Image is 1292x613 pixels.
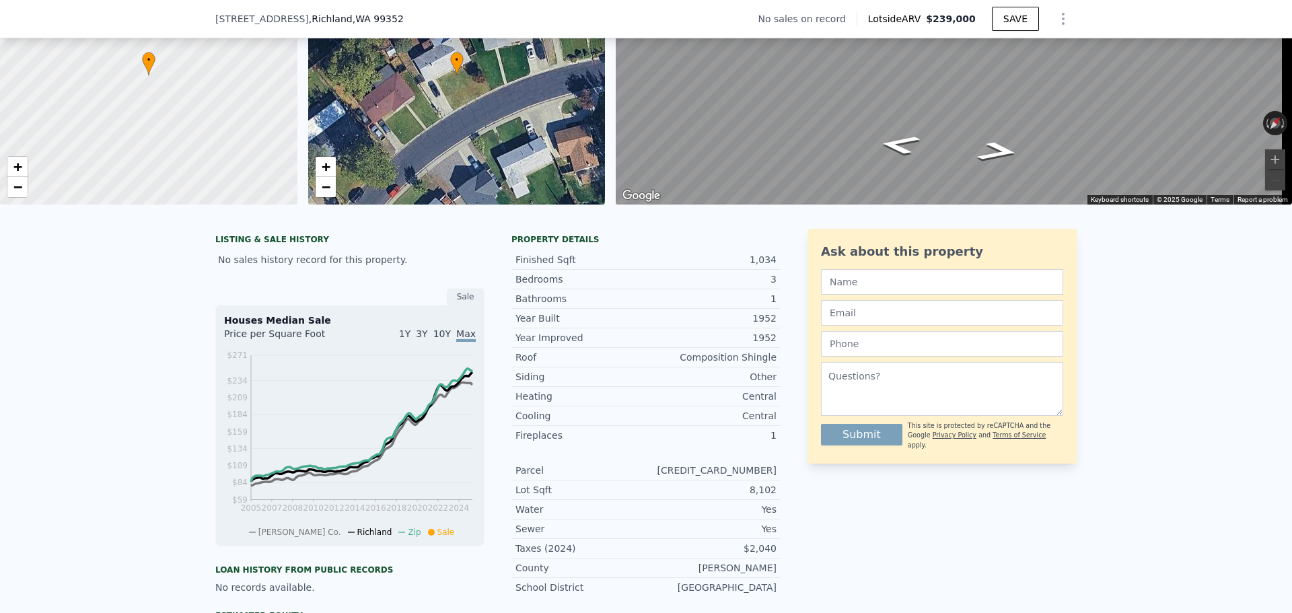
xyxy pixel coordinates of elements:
[309,12,404,26] span: , Richland
[646,429,777,442] div: 1
[227,444,248,454] tspan: $134
[282,503,303,513] tspan: 2008
[7,177,28,197] a: Zoom out
[316,177,336,197] a: Zoom out
[433,328,451,339] span: 10Y
[646,292,777,305] div: 1
[215,581,485,594] div: No records available.
[646,331,777,345] div: 1952
[960,137,1036,166] path: Go Northeast, Dallas St
[646,390,777,403] div: Central
[515,409,646,423] div: Cooling
[456,328,476,342] span: Max
[215,234,485,248] div: LISTING & SALE HISTORY
[646,503,777,516] div: Yes
[515,581,646,594] div: School District
[316,157,336,177] a: Zoom in
[227,376,248,386] tspan: $234
[224,314,476,327] div: Houses Median Sale
[258,528,341,537] span: [PERSON_NAME] Co.
[515,253,646,266] div: Finished Sqft
[227,427,248,437] tspan: $159
[619,187,663,205] img: Google
[821,300,1063,326] input: Email
[232,478,248,487] tspan: $84
[758,12,857,26] div: No sales on record
[646,581,777,594] div: [GEOGRAPHIC_DATA]
[619,187,663,205] a: Open this area in Google Maps (opens a new window)
[1265,170,1285,190] button: Zoom out
[7,157,28,177] a: Zoom in
[215,248,485,272] div: No sales history record for this property.
[1263,111,1270,135] button: Rotate counterclockwise
[646,483,777,497] div: 8,102
[227,393,248,402] tspan: $209
[13,178,22,195] span: −
[262,503,283,513] tspan: 2007
[324,503,345,513] tspan: 2012
[215,565,485,575] div: Loan history from public records
[515,542,646,555] div: Taxes (2024)
[241,503,262,513] tspan: 2005
[515,331,646,345] div: Year Improved
[407,503,428,513] tspan: 2020
[321,158,330,175] span: +
[450,52,464,75] div: •
[646,312,777,325] div: 1952
[227,461,248,470] tspan: $109
[232,495,248,505] tspan: $59
[646,522,777,536] div: Yes
[861,130,937,159] path: Go Southwest, Dallas St
[821,242,1063,261] div: Ask about this property
[1050,5,1077,32] button: Show Options
[13,158,22,175] span: +
[386,503,407,513] tspan: 2018
[646,561,777,575] div: [PERSON_NAME]
[646,351,777,364] div: Composition Shingle
[142,54,155,66] span: •
[416,328,427,339] span: 3Y
[646,464,777,477] div: [CREDIT_CARD_NUMBER]
[515,351,646,364] div: Roof
[449,503,470,513] tspan: 2024
[515,483,646,497] div: Lot Sqft
[1264,110,1287,135] button: Reset the view
[926,13,976,24] span: $239,000
[515,464,646,477] div: Parcel
[868,12,926,26] span: Lotside ARV
[515,390,646,403] div: Heating
[1211,196,1229,203] a: Terms (opens in new tab)
[227,410,248,419] tspan: $184
[215,12,309,26] span: [STREET_ADDRESS]
[515,429,646,442] div: Fireplaces
[353,13,404,24] span: , WA 99352
[399,328,410,339] span: 1Y
[408,528,421,537] span: Zip
[1265,149,1285,170] button: Zoom in
[321,178,330,195] span: −
[821,424,902,445] button: Submit
[515,522,646,536] div: Sewer
[447,288,485,305] div: Sale
[515,312,646,325] div: Year Built
[511,234,781,245] div: Property details
[515,370,646,384] div: Siding
[224,327,350,349] div: Price per Square Foot
[227,351,248,360] tspan: $271
[345,503,365,513] tspan: 2014
[437,528,455,537] span: Sale
[646,542,777,555] div: $2,040
[365,503,386,513] tspan: 2016
[1237,196,1288,203] a: Report a problem
[1157,196,1203,203] span: © 2025 Google
[992,7,1039,31] button: SAVE
[515,273,646,286] div: Bedrooms
[821,269,1063,295] input: Name
[450,54,464,66] span: •
[303,503,324,513] tspan: 2010
[1091,195,1149,205] button: Keyboard shortcuts
[1281,111,1288,135] button: Rotate clockwise
[646,273,777,286] div: 3
[821,331,1063,357] input: Phone
[933,431,976,439] a: Privacy Policy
